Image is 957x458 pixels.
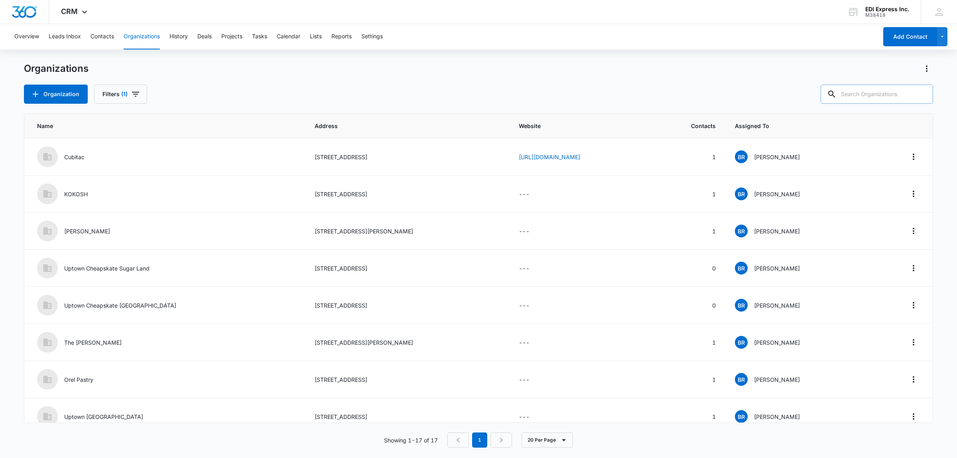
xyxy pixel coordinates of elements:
[509,324,649,361] td: ---
[509,398,649,435] td: ---
[305,361,510,398] td: [STREET_ADDRESS]
[221,24,242,49] button: Projects
[865,6,909,12] div: account name
[305,398,510,435] td: [STREET_ADDRESS]
[64,264,150,272] p: Uptown Cheapskate Sugar Land
[754,338,800,347] p: [PERSON_NAME]
[649,213,725,250] td: 1
[37,122,295,130] span: Name
[509,176,649,213] td: ---
[64,190,88,198] p: KOKOSH
[252,24,267,49] button: Tasks
[61,7,78,16] span: CRM
[124,24,160,49] button: Organizations
[735,410,748,423] span: BR
[649,138,725,176] td: 1
[522,432,573,448] button: 20 Per Page
[907,410,920,423] button: Actions
[907,336,920,349] button: Actions
[735,336,748,349] span: BR
[509,250,649,287] td: ---
[735,262,748,274] span: BR
[331,24,352,49] button: Reports
[361,24,383,49] button: Settings
[754,301,800,310] p: [PERSON_NAME]
[384,436,438,444] p: Showing 1-17 of 17
[735,373,748,386] span: BR
[305,287,510,324] td: [STREET_ADDRESS]
[519,154,580,160] a: [URL][DOMAIN_NAME]
[64,413,143,421] p: Uptown [GEOGRAPHIC_DATA]
[754,227,800,235] p: [PERSON_NAME]
[754,264,800,272] p: [PERSON_NAME]
[64,227,110,235] p: [PERSON_NAME]
[91,24,114,49] button: Contacts
[649,398,725,435] td: 1
[519,122,640,130] span: Website
[94,85,147,104] button: Filters(1)
[472,432,487,448] em: 1
[509,361,649,398] td: ---
[49,24,81,49] button: Leads Inbox
[735,150,748,163] span: BR
[64,153,85,161] p: Cubitac
[883,27,937,46] button: Add Contact
[735,122,862,130] span: Assigned To
[754,190,800,198] p: [PERSON_NAME]
[649,287,725,324] td: 0
[659,122,716,130] span: Contacts
[305,213,510,250] td: [STREET_ADDRESS][PERSON_NAME]
[315,122,500,130] span: Address
[735,225,748,237] span: BR
[907,373,920,386] button: Actions
[735,299,748,312] span: BR
[907,150,920,163] button: Actions
[649,324,725,361] td: 1
[907,299,920,312] button: Actions
[310,24,322,49] button: Lists
[169,24,188,49] button: History
[920,62,933,75] button: Actions
[64,301,176,310] p: Uptown Cheapskate [GEOGRAPHIC_DATA]
[64,375,93,384] p: Orel Pastry
[121,91,128,97] span: (1)
[509,287,649,324] td: ---
[14,24,39,49] button: Overview
[754,153,800,161] p: [PERSON_NAME]
[907,225,920,237] button: Actions
[64,338,122,347] p: The [PERSON_NAME]
[305,324,510,361] td: [STREET_ADDRESS][PERSON_NAME]
[907,188,920,200] button: Actions
[24,85,88,104] button: Organization
[649,250,725,287] td: 0
[197,24,212,49] button: Deals
[821,85,933,104] input: Search Organizations
[649,176,725,213] td: 1
[24,63,89,75] h1: Organizations
[305,138,510,176] td: [STREET_ADDRESS]
[649,361,725,398] td: 1
[907,262,920,274] button: Actions
[447,432,512,448] nav: Pagination
[865,12,909,18] div: account id
[509,213,649,250] td: ---
[735,188,748,200] span: BR
[305,176,510,213] td: [STREET_ADDRESS]
[305,250,510,287] td: [STREET_ADDRESS]
[754,375,800,384] p: [PERSON_NAME]
[277,24,300,49] button: Calendar
[754,413,800,421] p: [PERSON_NAME]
